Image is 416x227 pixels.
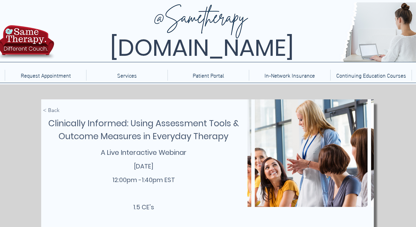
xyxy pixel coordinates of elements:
span: [DATE] [134,162,153,171]
span: [DOMAIN_NAME] [110,32,294,64]
div: Services [86,70,167,81]
p: Patient Portal [189,70,227,81]
span: < Back [43,107,60,114]
span: Clinically Informed: Using Assessment Tools & Outcome Measures in Everyday Therapy [48,117,239,142]
a: In-Network Insurance [249,70,330,81]
p: Services [114,70,140,81]
span: 12:00pm -1:40pm EST [112,176,175,184]
a: Continuing Education Courses [330,70,412,81]
a: Patient Portal [167,70,249,81]
p: Continuing Education Courses [333,70,410,81]
p: In-Network Insurance [261,70,318,81]
div: < Back [43,103,88,117]
p: Request Appointment [17,70,74,81]
span: 1.5 CE's [133,203,154,211]
a: Request Appointment [5,70,86,81]
span: A Live Interactive Webinar [101,148,187,157]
